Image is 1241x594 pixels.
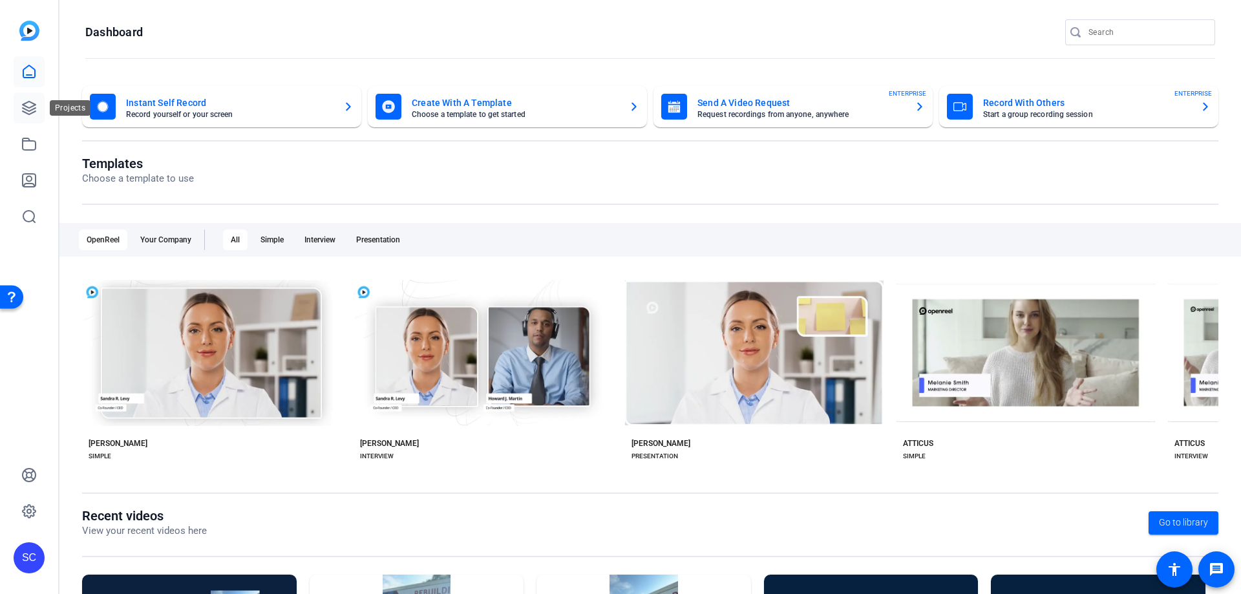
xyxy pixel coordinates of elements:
[126,111,333,118] mat-card-subtitle: Record yourself or your screen
[360,451,394,461] div: INTERVIEW
[85,25,143,40] h1: Dashboard
[19,21,39,41] img: blue-gradient.svg
[697,111,904,118] mat-card-subtitle: Request recordings from anyone, anywhere
[889,89,926,98] span: ENTERPRISE
[1174,438,1205,449] div: ATTICUS
[133,229,199,250] div: Your Company
[126,95,333,111] mat-card-title: Instant Self Record
[82,508,207,524] h1: Recent videos
[89,451,111,461] div: SIMPLE
[253,229,292,250] div: Simple
[360,438,419,449] div: [PERSON_NAME]
[1174,89,1212,98] span: ENTERPRISE
[983,111,1190,118] mat-card-subtitle: Start a group recording session
[82,524,207,538] p: View your recent videos here
[697,95,904,111] mat-card-title: Send A Video Request
[297,229,343,250] div: Interview
[412,95,619,111] mat-card-title: Create With A Template
[50,100,90,116] div: Projects
[82,156,194,171] h1: Templates
[653,86,933,127] button: Send A Video RequestRequest recordings from anyone, anywhereENTERPRISE
[14,542,45,573] div: SC
[1167,562,1182,577] mat-icon: accessibility
[939,86,1218,127] button: Record With OthersStart a group recording sessionENTERPRISE
[1159,516,1208,529] span: Go to library
[89,438,147,449] div: [PERSON_NAME]
[82,171,194,186] p: Choose a template to use
[79,229,127,250] div: OpenReel
[631,451,678,461] div: PRESENTATION
[412,111,619,118] mat-card-subtitle: Choose a template to get started
[983,95,1190,111] mat-card-title: Record With Others
[903,451,926,461] div: SIMPLE
[82,86,361,127] button: Instant Self RecordRecord yourself or your screen
[1149,511,1218,535] a: Go to library
[1088,25,1205,40] input: Search
[1174,451,1208,461] div: INTERVIEW
[348,229,408,250] div: Presentation
[1209,562,1224,577] mat-icon: message
[903,438,933,449] div: ATTICUS
[223,229,248,250] div: All
[631,438,690,449] div: [PERSON_NAME]
[368,86,647,127] button: Create With A TemplateChoose a template to get started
